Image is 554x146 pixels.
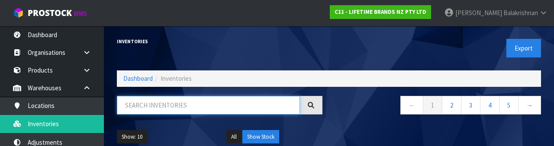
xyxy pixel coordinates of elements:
span: Balakrishnan [503,9,538,17]
small: WMS [74,10,87,18]
span: Inventories [161,74,192,83]
a: 1 [423,96,442,114]
a: Dashboard [123,74,153,83]
span: [PERSON_NAME] [455,9,502,17]
button: Export [506,39,541,57]
strong: C11 - LIFETIME BRANDS NZ PTY LTD [335,8,426,16]
button: Show: 10 [117,130,147,144]
button: All [226,130,242,144]
a: 3 [461,96,480,114]
a: ← [400,96,423,114]
h1: Inventories [117,39,322,44]
a: 4 [480,96,499,114]
a: 2 [442,96,461,114]
span: ProStock [28,7,72,19]
button: Show Stock [242,130,279,144]
a: 5 [499,96,519,114]
img: cube-alt.png [13,7,24,18]
input: Search inventories [117,96,300,114]
a: C11 - LIFETIME BRANDS NZ PTY LTD [330,5,431,19]
a: → [518,96,541,114]
nav: Page navigation [335,96,541,117]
